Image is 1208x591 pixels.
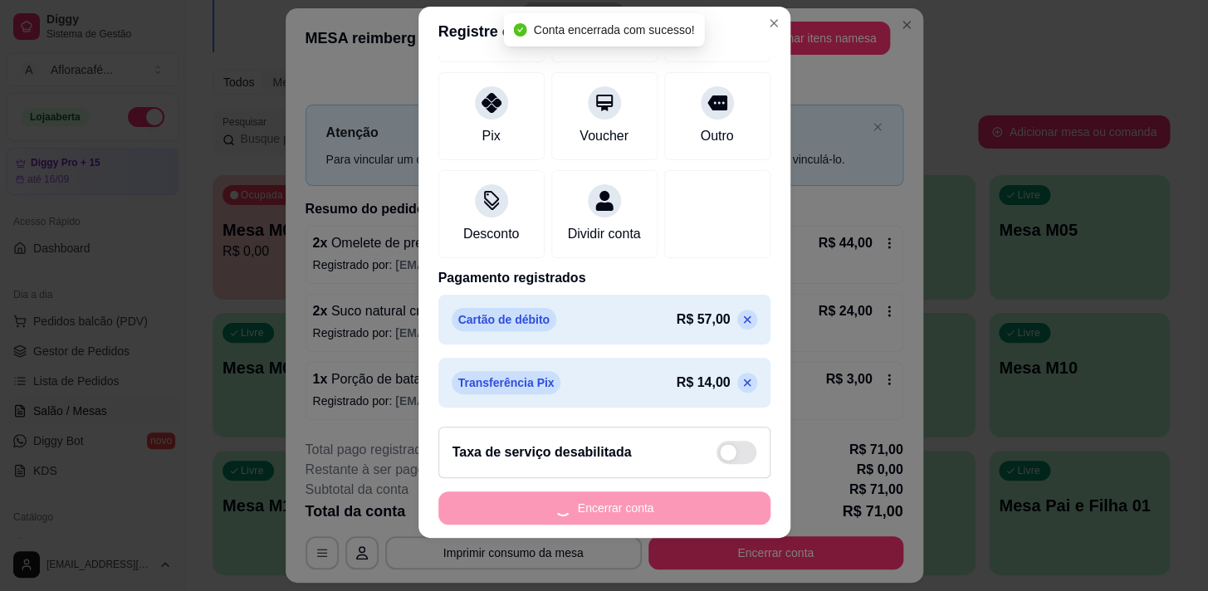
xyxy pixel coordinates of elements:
header: Registre o pagamento do pedido [418,7,790,56]
div: Voucher [580,126,628,146]
span: check-circle [514,23,527,37]
p: R$ 57,00 [677,310,731,330]
div: Dividir conta [567,224,640,244]
button: Close [761,10,787,37]
div: Desconto [463,224,520,244]
p: Transferência Pix [452,371,561,394]
p: Pagamento registrados [438,268,770,288]
span: Conta encerrada com sucesso! [534,23,695,37]
h2: Taxa de serviço desabilitada [452,442,632,462]
div: Pix [482,126,500,146]
p: R$ 14,00 [677,373,731,393]
div: Outro [700,126,733,146]
p: Cartão de débito [452,308,556,331]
